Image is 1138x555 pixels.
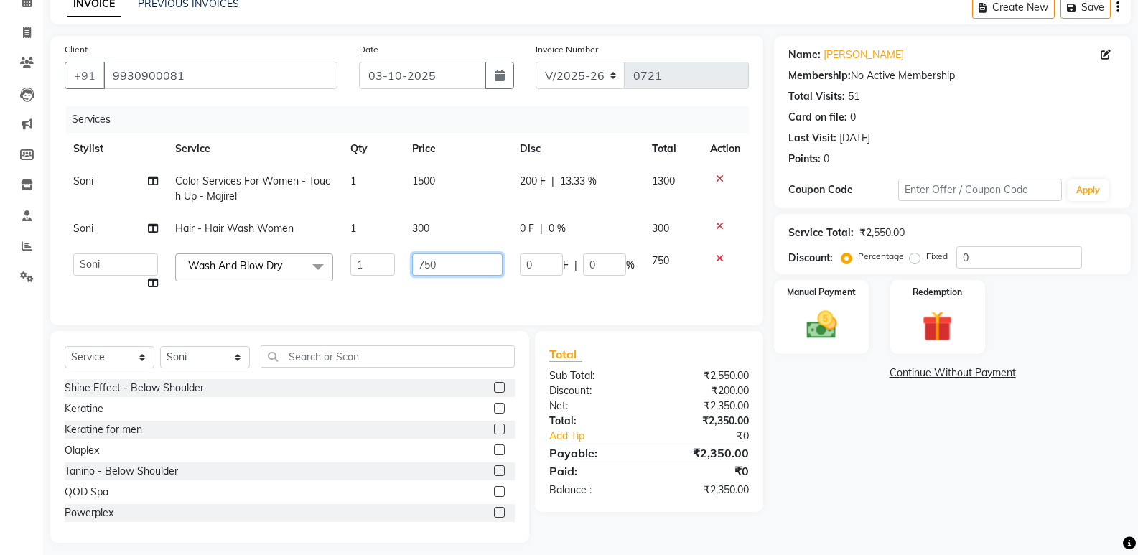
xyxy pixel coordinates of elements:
div: Discount: [538,383,649,398]
th: Stylist [65,133,167,165]
span: 1300 [652,174,675,187]
span: 1500 [412,174,435,187]
input: Search by Name/Mobile/Email/Code [103,62,337,89]
div: QOD Spa [65,485,108,500]
th: Action [701,133,749,165]
img: _cash.svg [797,307,846,342]
th: Disc [511,133,643,165]
div: ₹0 [649,462,760,480]
label: Fixed [926,250,948,263]
label: Percentage [858,250,904,263]
span: F [563,258,569,273]
th: Total [643,133,702,165]
input: Enter Offer / Coupon Code [898,179,1062,201]
div: Name: [788,47,821,62]
a: Add Tip [538,429,668,444]
div: Balance : [538,482,649,498]
span: Wash And Blow Dry [188,259,282,272]
div: Points: [788,151,821,167]
div: [DATE] [839,131,870,146]
span: 13.33 % [560,174,597,189]
div: Total: [538,414,649,429]
button: +91 [65,62,105,89]
label: Redemption [913,286,962,299]
div: Net: [538,398,649,414]
span: 750 [652,254,669,267]
img: _gift.svg [913,307,962,345]
span: | [574,258,577,273]
div: 0 [824,151,829,167]
span: 1 [350,222,356,235]
span: 0 % [549,221,566,236]
span: Soni [73,174,93,187]
div: Last Visit: [788,131,836,146]
div: Olaplex [65,443,99,458]
div: Shine Effect - Below Shoulder [65,381,204,396]
a: [PERSON_NAME] [824,47,904,62]
span: 0 F [520,221,534,236]
span: 300 [412,222,429,235]
span: 1 [350,174,356,187]
div: ₹0 [668,429,760,444]
div: 51 [848,89,859,104]
span: % [626,258,635,273]
div: Keratine [65,401,103,416]
a: x [282,259,289,272]
div: Payable: [538,444,649,462]
span: 300 [652,222,669,235]
span: Soni [73,222,93,235]
div: No Active Membership [788,68,1116,83]
div: Sub Total: [538,368,649,383]
div: ₹2,350.00 [649,444,760,462]
div: Card on file: [788,110,847,125]
div: Keratine for men [65,422,142,437]
div: Service Total: [788,225,854,241]
div: Total Visits: [788,89,845,104]
div: 0 [850,110,856,125]
span: | [551,174,554,189]
label: Invoice Number [536,43,598,56]
label: Manual Payment [787,286,856,299]
div: ₹2,550.00 [859,225,905,241]
span: | [540,221,543,236]
th: Service [167,133,342,165]
th: Price [404,133,510,165]
th: Qty [342,133,404,165]
button: Apply [1068,179,1109,201]
div: Paid: [538,462,649,480]
div: ₹2,350.00 [649,398,760,414]
div: Powerplex [65,505,113,521]
span: 200 F [520,174,546,189]
div: Membership: [788,68,851,83]
input: Search or Scan [261,345,515,368]
div: ₹2,350.00 [649,414,760,429]
label: Client [65,43,88,56]
span: Total [549,347,582,362]
div: Coupon Code [788,182,897,197]
div: ₹2,550.00 [649,368,760,383]
span: Color Services For Women - Touch Up - Majirel [175,174,330,202]
a: Continue Without Payment [777,365,1128,381]
div: Discount: [788,251,833,266]
div: Tanino - Below Shoulder [65,464,178,479]
div: Services [66,106,760,133]
span: Hair - Hair Wash Women [175,222,294,235]
div: ₹200.00 [649,383,760,398]
div: ₹2,350.00 [649,482,760,498]
label: Date [359,43,378,56]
